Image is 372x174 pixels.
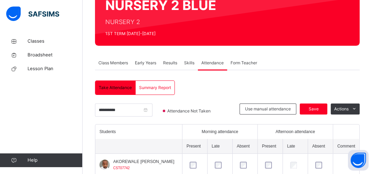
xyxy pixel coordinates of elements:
th: Students [95,124,182,139]
span: Attendance [201,60,224,66]
span: Skills [184,60,194,66]
span: Broadsheet [28,52,83,58]
span: Afternoon attendance [276,129,315,135]
span: Actions [334,106,349,112]
span: Take Attendance [99,85,132,91]
span: Class Members [98,60,128,66]
img: safsims [6,7,59,21]
span: CST07742 [113,166,130,170]
span: Lesson Plan [28,65,83,72]
span: Help [28,157,82,164]
th: Comment [333,139,359,154]
span: Morning attendance [202,129,238,135]
span: Attendance Not Taken [167,108,213,114]
span: Early Years [135,60,156,66]
span: Classes [28,38,83,45]
span: 1ST TERM [DATE]-[DATE] [105,31,216,37]
button: Open asap [348,150,369,171]
span: Summary Report [139,85,171,91]
th: Late [207,139,232,154]
span: Save [305,106,322,112]
span: Use manual attendance [245,106,291,112]
th: Late [283,139,308,154]
th: Absent [308,139,333,154]
th: Absent [232,139,257,154]
span: AKOREWALE [PERSON_NAME] [113,159,174,165]
th: Present [257,139,283,154]
span: Form Teacher [231,60,257,66]
th: Present [182,139,207,154]
span: Results [163,60,177,66]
